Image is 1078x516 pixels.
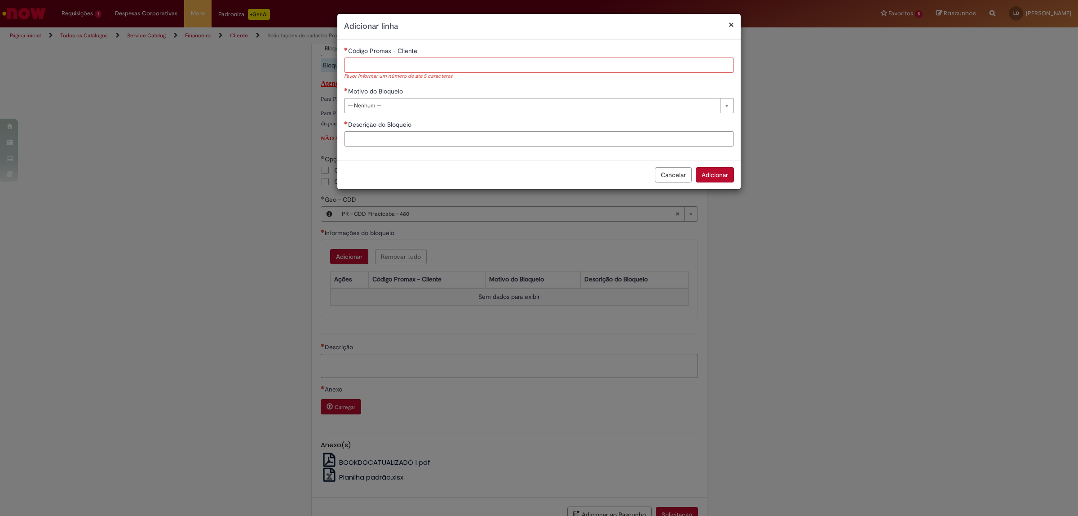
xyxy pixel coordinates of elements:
[348,47,419,55] span: Código Promax - Cliente
[344,21,734,32] h2: Adicionar linha
[344,47,348,51] span: Necessários
[344,88,348,91] span: Necessários
[348,120,413,129] span: Descrição do Bloqueio
[655,167,692,182] button: Cancelar
[348,87,405,95] span: Motivo do Bloqueio
[729,20,734,29] button: Fechar modal
[696,167,734,182] button: Adicionar
[348,98,716,113] span: -- Nenhum --
[344,58,734,73] input: Código Promax - Cliente
[344,131,734,147] input: Descrição do Bloqueio
[344,73,734,80] div: Favor Informar um número de até 5 caracteres
[344,121,348,125] span: Necessários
